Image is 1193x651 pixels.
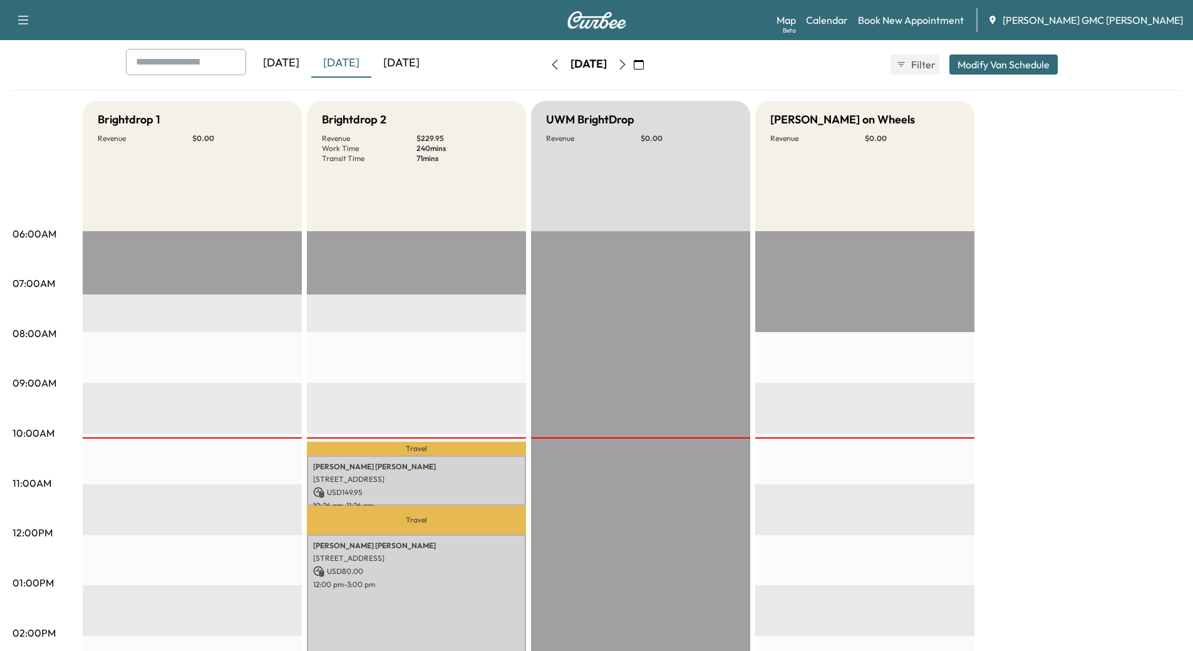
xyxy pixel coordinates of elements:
p: 06:00AM [13,226,56,241]
div: Beta [783,26,796,35]
p: 12:00PM [13,525,53,540]
p: 10:26 am - 11:26 am [313,501,520,511]
p: 08:00AM [13,326,56,341]
h5: Brightdrop 2 [322,111,386,128]
div: [DATE] [251,49,311,78]
p: Work Time [322,143,416,154]
button: Filter [891,55,939,75]
p: [PERSON_NAME] [PERSON_NAME] [313,462,520,472]
p: 71 mins [416,154,511,164]
p: $ 229.95 [416,133,511,143]
p: [STREET_ADDRESS] [313,474,520,484]
h5: UWM BrightDrop [546,111,634,128]
p: Revenue [546,133,641,143]
div: [DATE] [311,49,371,78]
a: Book New Appointment [858,13,964,28]
img: Curbee Logo [567,11,627,29]
p: $ 0.00 [865,133,959,143]
a: MapBeta [777,13,796,28]
div: [DATE] [371,49,431,78]
p: 240 mins [416,143,511,154]
p: 09:00AM [13,375,56,390]
p: 12:00 pm - 3:00 pm [313,580,520,590]
p: 01:00PM [13,575,54,590]
div: [DATE] [571,56,607,72]
p: Revenue [322,133,416,143]
p: 07:00AM [13,276,55,291]
p: [PERSON_NAME] [PERSON_NAME] [313,541,520,551]
p: 11:00AM [13,476,51,491]
p: [STREET_ADDRESS] [313,553,520,563]
p: 02:00PM [13,625,56,640]
h5: [PERSON_NAME] on Wheels [770,111,915,128]
span: Filter [911,57,934,72]
h5: Brightdrop 1 [98,111,160,128]
p: Revenue [98,133,192,143]
p: USD 149.95 [313,487,520,498]
p: 10:00AM [13,425,54,440]
p: Travel [307,506,526,534]
p: Transit Time [322,154,416,164]
p: $ 0.00 [641,133,735,143]
p: $ 0.00 [192,133,287,143]
span: [PERSON_NAME] GMC [PERSON_NAME] [1003,13,1183,28]
button: Modify Van Schedule [949,55,1058,75]
p: USD 80.00 [313,566,520,577]
p: Travel [307,442,526,456]
a: Calendar [806,13,848,28]
p: Revenue [770,133,865,143]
